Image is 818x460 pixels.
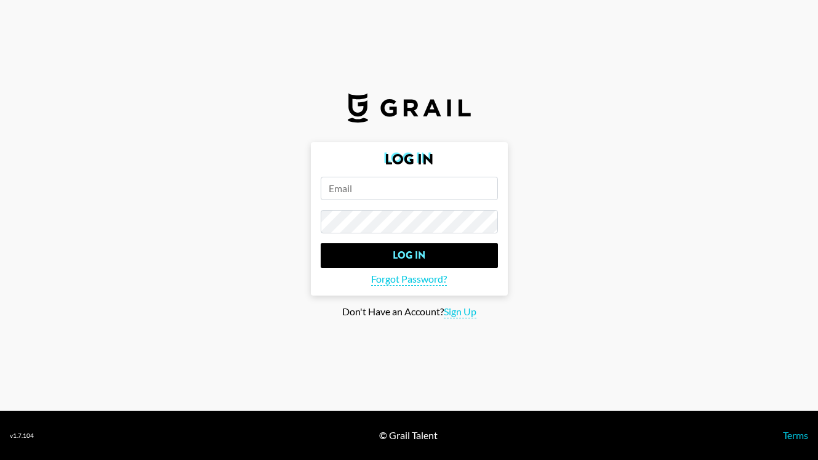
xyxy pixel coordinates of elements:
[321,243,498,268] input: Log In
[10,432,34,440] div: v 1.7.104
[783,429,808,441] a: Terms
[379,429,438,442] div: © Grail Talent
[444,305,476,318] span: Sign Up
[10,305,808,318] div: Don't Have an Account?
[371,273,447,286] span: Forgot Password?
[348,93,471,123] img: Grail Talent Logo
[321,177,498,200] input: Email
[321,152,498,167] h2: Log In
